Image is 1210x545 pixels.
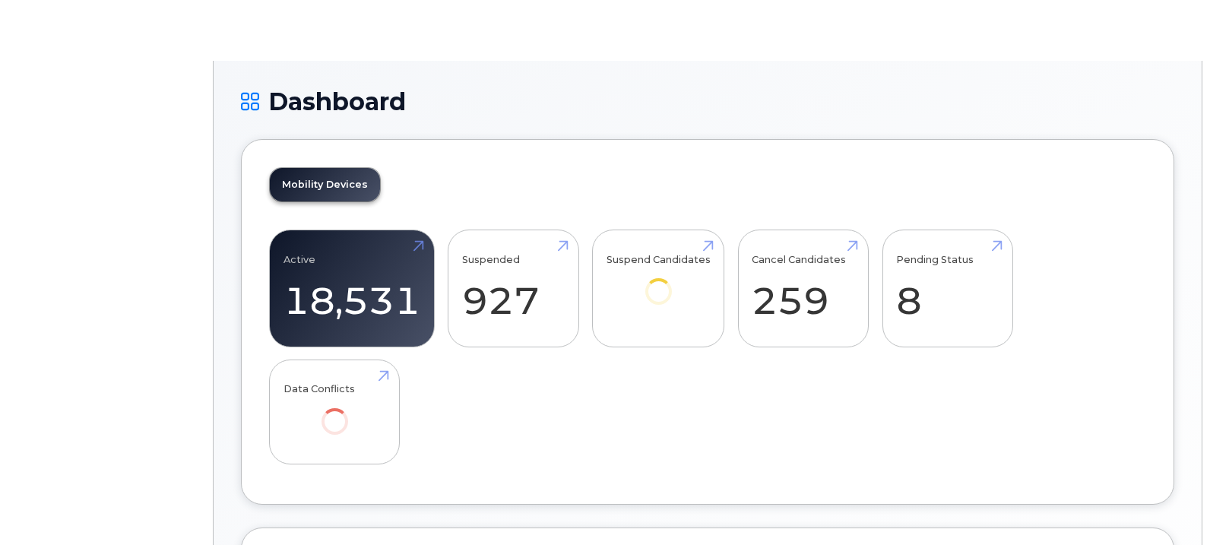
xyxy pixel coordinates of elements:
[607,239,711,326] a: Suspend Candidates
[283,368,386,455] a: Data Conflicts
[896,239,999,339] a: Pending Status 8
[462,239,565,339] a: Suspended 927
[270,168,380,201] a: Mobility Devices
[283,239,420,339] a: Active 18,531
[241,88,1174,115] h1: Dashboard
[752,239,854,339] a: Cancel Candidates 259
